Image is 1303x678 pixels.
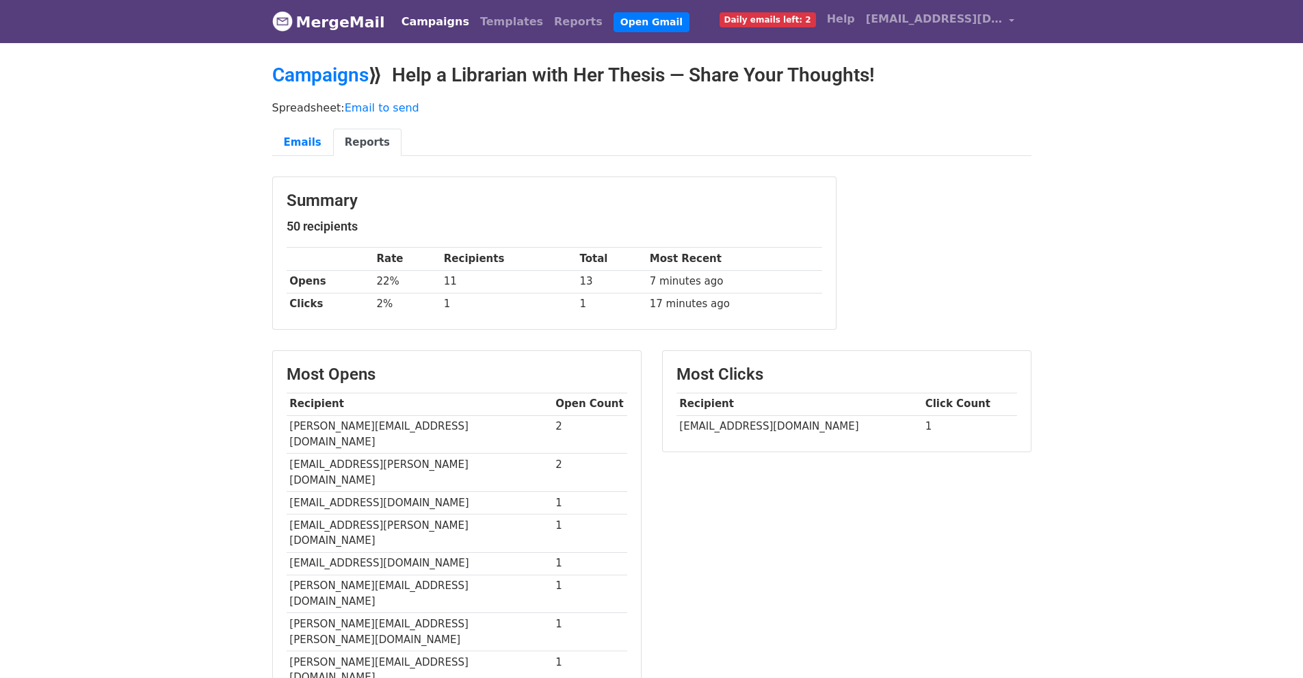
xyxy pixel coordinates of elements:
a: Templates [475,8,549,36]
h3: Most Clicks [676,365,1017,384]
a: Emails [272,129,333,157]
td: 1 [922,415,1017,438]
h5: 50 recipients [287,219,822,234]
th: Recipients [440,248,577,270]
td: [EMAIL_ADDRESS][PERSON_NAME][DOMAIN_NAME] [287,514,553,552]
a: Help [821,5,860,33]
td: 1 [553,491,627,514]
a: MergeMail [272,8,385,36]
th: Click Count [922,393,1017,415]
th: Recipient [287,393,553,415]
th: Most Recent [646,248,822,270]
td: 17 minutes ago [646,293,822,315]
span: Daily emails left: 2 [720,12,816,27]
td: 22% [373,270,440,293]
a: Daily emails left: 2 [714,5,821,33]
td: 2% [373,293,440,315]
td: [PERSON_NAME][EMAIL_ADDRESS][DOMAIN_NAME] [287,575,553,613]
th: Open Count [553,393,627,415]
a: Campaigns [272,64,369,86]
td: 13 [577,270,646,293]
td: 1 [440,293,577,315]
img: MergeMail logo [272,11,293,31]
td: 11 [440,270,577,293]
a: Reports [333,129,402,157]
td: 1 [553,514,627,552]
th: Recipient [676,393,922,415]
p: Spreadsheet: [272,101,1031,115]
td: 1 [553,575,627,613]
td: [EMAIL_ADDRESS][DOMAIN_NAME] [676,415,922,438]
th: Clicks [287,293,373,315]
th: Total [577,248,646,270]
th: Rate [373,248,440,270]
td: [PERSON_NAME][EMAIL_ADDRESS][DOMAIN_NAME] [287,415,553,454]
a: Email to send [345,101,419,114]
a: Reports [549,8,608,36]
td: 2 [553,415,627,454]
td: [EMAIL_ADDRESS][DOMAIN_NAME] [287,491,553,514]
h3: Summary [287,191,822,211]
td: 1 [553,613,627,651]
td: [PERSON_NAME][EMAIL_ADDRESS][PERSON_NAME][DOMAIN_NAME] [287,613,553,651]
a: [EMAIL_ADDRESS][DOMAIN_NAME] [860,5,1021,38]
span: [EMAIL_ADDRESS][DOMAIN_NAME] [866,11,1003,27]
h3: Most Opens [287,365,627,384]
td: 7 minutes ago [646,270,822,293]
th: Opens [287,270,373,293]
td: 1 [553,552,627,575]
a: Open Gmail [614,12,689,32]
td: 1 [577,293,646,315]
h2: ⟫ Help a Librarian with Her Thesis — Share Your Thoughts! [272,64,1031,87]
td: 2 [553,454,627,492]
td: [EMAIL_ADDRESS][DOMAIN_NAME] [287,552,553,575]
a: Campaigns [396,8,475,36]
td: [EMAIL_ADDRESS][PERSON_NAME][DOMAIN_NAME] [287,454,553,492]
